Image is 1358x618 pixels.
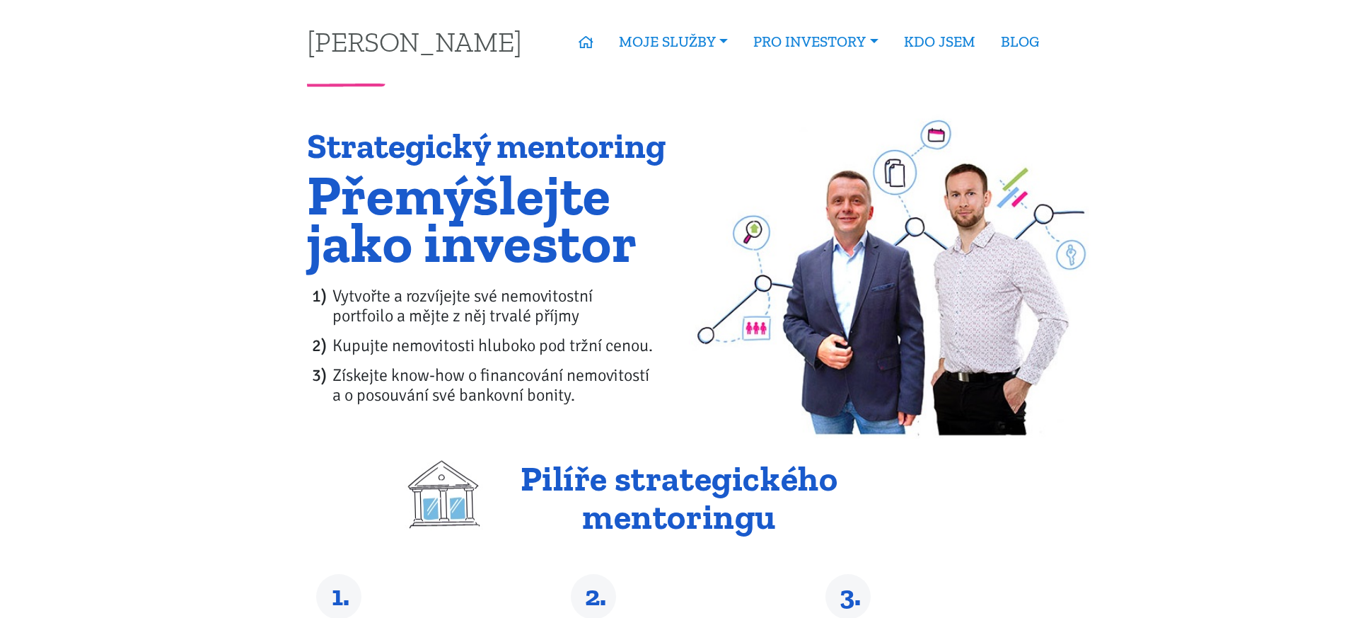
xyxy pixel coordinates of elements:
[891,25,988,58] a: KDO JSEM
[332,286,670,326] li: Vytvořte a rozvíjejte své nemovitostní portfoilo a mějte z něj trvalé příjmy
[307,127,670,166] h1: Strategický mentoring
[332,336,670,355] li: Kupujte nemovitosti hluboko pod tržní cenou.
[307,28,522,55] a: [PERSON_NAME]
[307,171,670,266] h1: Přemýšlejte jako investor
[606,25,741,58] a: MOJE SLUŽBY
[988,25,1052,58] a: BLOG
[332,365,670,405] li: Získejte know-how o financování nemovitostí a o posouvání své bankovní bonity.
[307,460,1052,536] h2: Pilíře strategického mentoringu
[741,25,890,58] a: PRO INVESTORY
